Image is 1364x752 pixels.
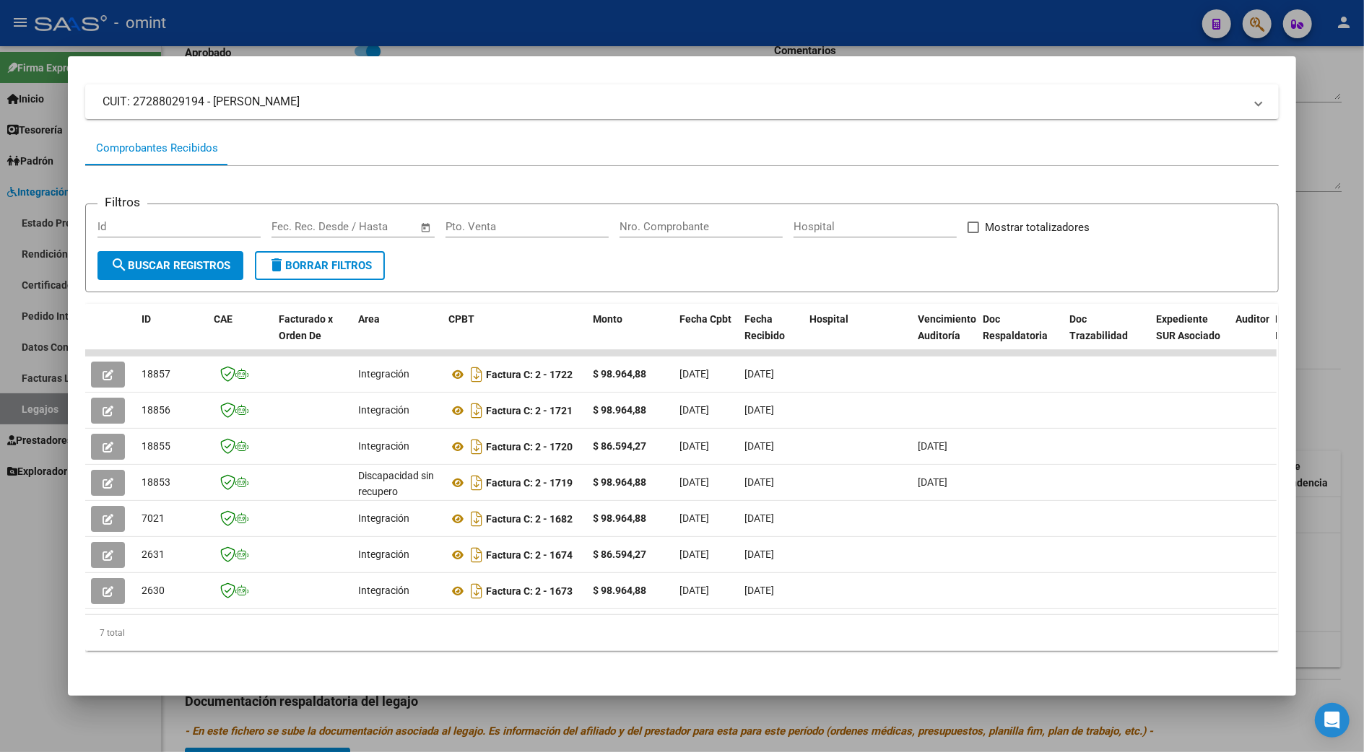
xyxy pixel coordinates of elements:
span: [DATE] [744,404,774,416]
strong: Factura C: 2 - 1674 [486,549,573,561]
span: Integración [358,368,409,380]
strong: $ 86.594,27 [593,440,646,452]
div: Comprobantes Recibidos [96,140,218,157]
span: 18855 [142,440,170,452]
mat-panel-title: CUIT: 27288029194 - [PERSON_NAME] [103,93,1243,110]
span: Area [358,313,380,325]
datatable-header-cell: Doc Trazabilidad [1064,304,1150,367]
datatable-header-cell: Monto [587,304,674,367]
datatable-header-cell: ID [136,304,208,367]
span: Retencion IIBB [1275,313,1322,341]
span: Doc Trazabilidad [1069,313,1128,341]
span: 18856 [142,404,170,416]
datatable-header-cell: Hospital [804,304,912,367]
i: Descargar documento [467,543,486,567]
i: Descargar documento [467,471,486,494]
strong: Factura C: 2 - 1720 [486,441,573,452]
span: Mostrar totalizadores [985,219,1090,236]
datatable-header-cell: Fecha Recibido [739,304,804,367]
span: [DATE] [679,404,709,416]
strong: Factura C: 2 - 1673 [486,585,573,597]
span: [DATE] [918,440,947,452]
strong: $ 98.964,88 [593,512,646,524]
span: CAE [214,313,233,325]
datatable-header-cell: Vencimiento Auditoría [912,304,977,367]
span: CPBT [448,313,474,325]
strong: $ 98.964,88 [593,404,646,416]
input: Fecha fin [343,220,413,233]
span: Doc Respaldatoria [983,313,1048,341]
strong: $ 98.964,88 [593,476,646,488]
i: Descargar documento [467,507,486,530]
mat-expansion-panel-header: CUIT: 27288029194 - [PERSON_NAME] [85,84,1278,119]
span: 18857 [142,368,170,380]
span: Borrar Filtros [268,259,372,272]
span: Vencimiento Auditoría [918,313,976,341]
strong: Factura C: 2 - 1722 [486,369,573,380]
datatable-header-cell: Expediente SUR Asociado [1150,304,1230,367]
span: [DATE] [744,368,774,380]
span: Monto [593,313,622,325]
datatable-header-cell: Area [352,304,443,367]
i: Descargar documento [467,363,486,386]
span: Integración [358,404,409,416]
span: Discapacidad sin recupero [358,470,434,498]
input: Fecha inicio [272,220,330,233]
datatable-header-cell: Retencion IIBB [1269,304,1327,367]
span: [DATE] [679,585,709,596]
span: [DATE] [679,476,709,488]
span: [DATE] [918,476,947,488]
span: Fecha Recibido [744,313,785,341]
strong: Factura C: 2 - 1719 [486,477,573,489]
div: 7 total [85,615,1278,651]
datatable-header-cell: CPBT [443,304,587,367]
span: Buscar Registros [110,259,230,272]
span: [DATE] [744,585,774,596]
span: Integración [358,585,409,596]
span: [DATE] [679,548,709,560]
mat-icon: search [110,256,128,274]
span: 2630 [142,585,165,596]
span: Hospital [809,313,848,325]
strong: Factura C: 2 - 1682 [486,513,573,525]
span: Auditoria [1235,313,1278,325]
datatable-header-cell: Facturado x Orden De [273,304,352,367]
span: Integración [358,440,409,452]
span: [DATE] [679,440,709,452]
datatable-header-cell: CAE [208,304,273,367]
h3: Filtros [97,193,147,211]
span: Expediente SUR Asociado [1156,313,1220,341]
span: Facturado x Orden De [279,313,333,341]
i: Descargar documento [467,399,486,422]
span: [DATE] [744,512,774,524]
span: 18853 [142,476,170,488]
datatable-header-cell: Fecha Cpbt [674,304,739,367]
strong: Factura C: 2 - 1721 [486,405,573,416]
span: 2631 [142,548,165,560]
strong: $ 98.964,88 [593,368,646,380]
span: 7021 [142,512,165,524]
strong: $ 98.964,88 [593,585,646,596]
span: [DATE] [679,512,709,524]
mat-icon: delete [268,256,285,274]
span: [DATE] [744,440,774,452]
span: [DATE] [679,368,709,380]
datatable-header-cell: Doc Respaldatoria [977,304,1064,367]
strong: $ 86.594,27 [593,548,646,560]
span: [DATE] [744,548,774,560]
span: ID [142,313,151,325]
span: Fecha Cpbt [679,313,731,325]
span: [DATE] [744,476,774,488]
i: Descargar documento [467,580,486,603]
datatable-header-cell: Auditoria [1230,304,1269,367]
button: Buscar Registros [97,251,243,280]
button: Open calendar [417,219,434,236]
span: Integración [358,512,409,524]
div: Open Intercom Messenger [1315,703,1350,738]
i: Descargar documento [467,435,486,458]
span: Integración [358,548,409,560]
button: Borrar Filtros [255,251,385,280]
